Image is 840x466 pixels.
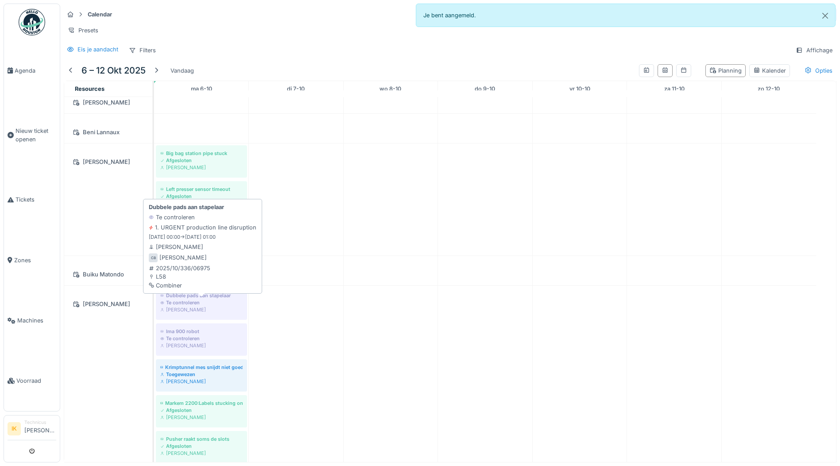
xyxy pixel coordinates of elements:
div: CB [149,253,158,262]
strong: Calendar [84,10,116,19]
span: Voorraad [16,377,56,385]
a: Tickets [4,170,60,230]
div: Afgesloten [160,407,243,414]
div: [PERSON_NAME] [160,164,243,171]
a: Zones [4,230,60,290]
a: Nieuw ticket openen [4,101,60,170]
div: Te controleren [160,335,243,342]
div: Opties [801,64,836,77]
a: 9 oktober 2025 [472,83,497,95]
div: [PERSON_NAME] [70,299,147,310]
span: Agenda [15,66,56,75]
div: Te controleren [160,299,243,306]
div: Kalender [753,66,786,75]
div: [PERSON_NAME] [160,342,243,349]
a: 8 oktober 2025 [377,83,403,95]
span: Nieuw ticket openen [15,127,56,144]
a: Voorraad [4,351,60,411]
div: Afgesloten [160,193,243,200]
small: [DATE] 00:00 -> [DATE] 01:00 [149,233,216,241]
a: Agenda [4,40,60,101]
a: Machines [4,291,60,351]
h5: 6 – 12 okt 2025 [81,65,146,76]
img: Badge_color-CXgf-gQk.svg [19,9,45,35]
div: [PERSON_NAME] [160,450,243,457]
div: Combiner [149,281,210,290]
div: Eis je aandacht [77,45,118,54]
div: Afgesloten [160,157,243,164]
div: Afgesloten [160,443,243,450]
div: Markem 2200:Labels stucking on the vacuum roller [160,400,243,407]
button: Close [815,4,835,27]
div: Dubbele pads aan stapelaar [160,292,243,299]
div: Toegewezen [160,371,243,378]
li: [PERSON_NAME] [24,419,56,438]
a: 12 oktober 2025 [755,83,782,95]
span: Machines [17,316,56,325]
div: Vandaag [167,65,197,77]
span: Tickets [15,195,56,204]
div: Je bent aangemeld. [416,4,836,27]
div: Planning [709,66,742,75]
div: [PERSON_NAME] [159,253,207,262]
div: [PERSON_NAME] [160,414,243,421]
div: Beni Lannaux [70,127,147,138]
div: [PERSON_NAME] [70,97,147,108]
div: Filters [125,44,160,57]
a: IK Technicus[PERSON_NAME] [8,419,56,440]
li: IK [8,422,21,435]
div: 2025/10/336/06975 [149,264,210,272]
div: Buiku Matondo [70,269,147,280]
div: Te controleren [149,213,195,221]
a: 6 oktober 2025 [189,83,214,95]
a: 7 oktober 2025 [285,83,307,95]
div: Left presser sensor timeout [160,186,243,193]
div: L58 [149,272,210,281]
div: Affichage [792,44,836,57]
span: Resources [75,85,105,92]
a: 10 oktober 2025 [567,83,592,95]
div: Big bag station pipe stuck [160,150,243,157]
div: Krimptunnel mes snijdt niet goed [160,364,243,371]
div: 1. URGENT production line disruption [149,223,256,232]
div: Ima 900 robot [160,328,243,335]
div: [PERSON_NAME] [160,378,243,385]
div: Presets [64,24,102,37]
div: Technicus [24,419,56,426]
div: [PERSON_NAME] [70,156,147,167]
div: [PERSON_NAME] [160,306,243,313]
a: 11 oktober 2025 [662,83,687,95]
div: Pusher raakt soms de slots [160,435,243,443]
div: [PERSON_NAME] [149,243,203,251]
span: Zones [14,256,56,264]
strong: Dubbele pads aan stapelaar [149,203,224,211]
